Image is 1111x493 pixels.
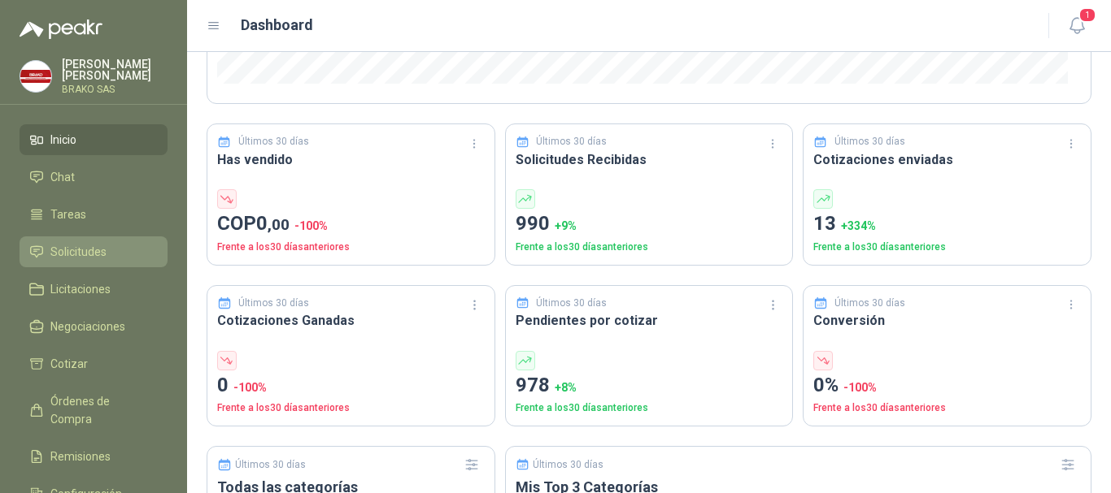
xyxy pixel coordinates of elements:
[813,400,1081,416] p: Frente a los 30 días anteriores
[217,370,485,401] p: 0
[516,370,783,401] p: 978
[20,386,168,435] a: Órdenes de Compra
[233,381,267,394] span: -100 %
[50,131,76,149] span: Inicio
[834,296,905,311] p: Últimos 30 días
[217,209,485,240] p: COP
[20,348,168,379] a: Cotizar
[241,14,313,37] h1: Dashboard
[50,168,75,186] span: Chat
[20,124,168,155] a: Inicio
[516,149,783,170] h3: Solicitudes Recibidas
[217,149,485,170] h3: Has vendido
[50,355,88,373] span: Cotizar
[813,240,1081,255] p: Frente a los 30 días anteriores
[841,219,876,232] span: + 334 %
[20,61,51,92] img: Company Logo
[516,400,783,416] p: Frente a los 30 días anteriores
[834,134,905,149] p: Últimos 30 días
[536,296,607,311] p: Últimos 30 días
[50,392,152,428] span: Órdenes de Compra
[20,199,168,230] a: Tareas
[50,243,107,261] span: Solicitudes
[235,459,306,470] p: Últimos 30 días
[843,381,877,394] span: -100 %
[50,280,111,298] span: Licitaciones
[813,370,1081,401] p: 0%
[20,236,168,267] a: Solicitudes
[268,215,290,234] span: ,00
[294,219,328,232] span: -100 %
[813,310,1081,331] h3: Conversión
[20,19,102,39] img: Logo peakr
[238,134,309,149] p: Últimos 30 días
[813,149,1081,170] h3: Cotizaciones enviadas
[62,84,168,94] p: BRAKO SAS
[20,311,168,342] a: Negociaciones
[20,162,168,192] a: Chat
[20,274,168,305] a: Licitaciones
[533,459,603,470] p: Últimos 30 días
[238,296,309,311] p: Últimos 30 días
[555,381,577,394] span: + 8 %
[217,310,485,331] h3: Cotizaciones Ganadas
[813,209,1081,240] p: 13
[62,58,168,81] p: [PERSON_NAME] [PERSON_NAME]
[50,318,125,335] span: Negociaciones
[516,310,783,331] h3: Pendientes por cotizar
[516,209,783,240] p: 990
[555,219,577,232] span: + 9 %
[1078,7,1096,23] span: 1
[217,400,485,416] p: Frente a los 30 días anteriores
[1062,11,1091,41] button: 1
[217,240,485,255] p: Frente a los 30 días anteriores
[50,448,111,465] span: Remisiones
[50,205,86,223] span: Tareas
[536,134,607,149] p: Últimos 30 días
[256,212,290,235] span: 0
[20,441,168,472] a: Remisiones
[516,240,783,255] p: Frente a los 30 días anteriores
